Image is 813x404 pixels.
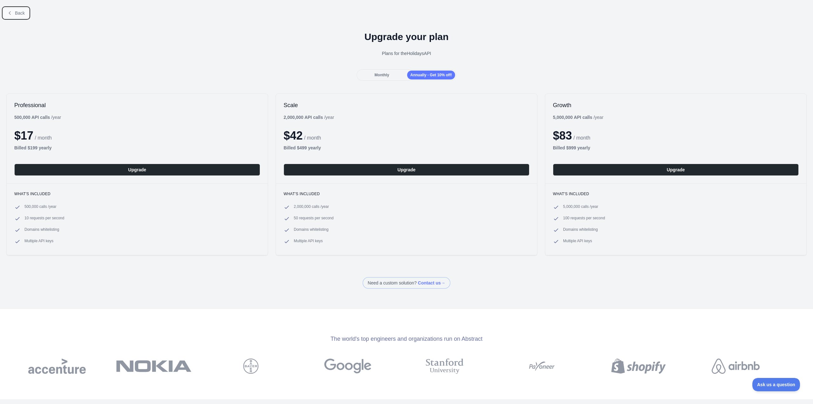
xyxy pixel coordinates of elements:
b: 5,000,000 API calls [553,115,592,120]
iframe: Toggle Customer Support [752,378,800,391]
div: / year [553,114,603,120]
h2: Scale [284,101,529,109]
span: $ 83 [553,129,572,142]
h2: Growth [553,101,799,109]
